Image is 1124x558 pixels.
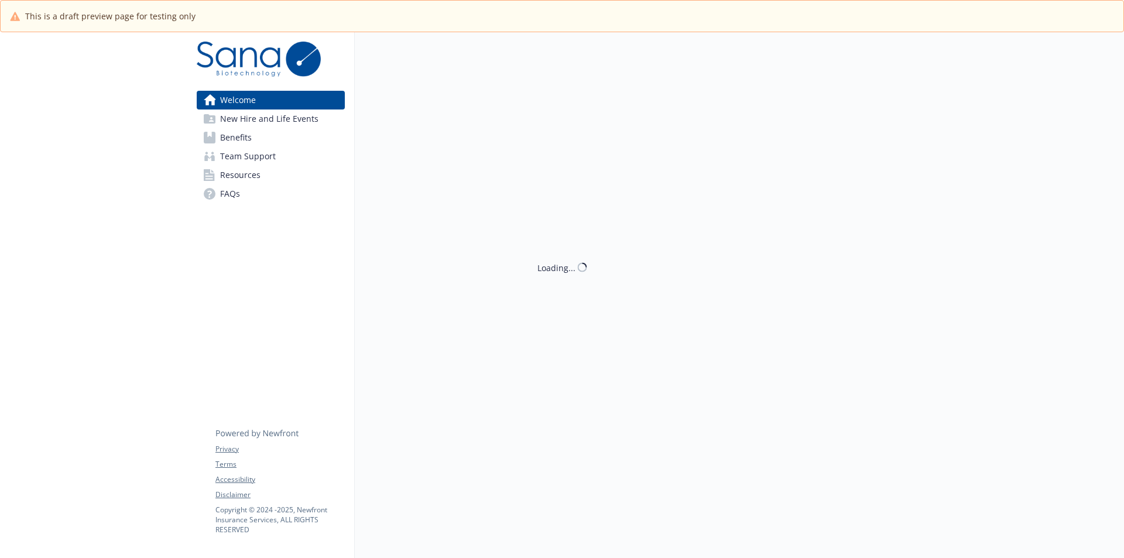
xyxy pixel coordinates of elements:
a: Disclaimer [215,489,344,500]
p: Copyright © 2024 - 2025 , Newfront Insurance Services, ALL RIGHTS RESERVED [215,505,344,535]
a: Accessibility [215,474,344,485]
a: Benefits [197,128,345,147]
a: Team Support [197,147,345,166]
span: New Hire and Life Events [220,109,318,128]
a: New Hire and Life Events [197,109,345,128]
div: Loading... [537,261,575,273]
span: FAQs [220,184,240,203]
span: Benefits [220,128,252,147]
span: This is a draft preview page for testing only [25,10,196,22]
span: Team Support [220,147,276,166]
a: Privacy [215,444,344,454]
a: Welcome [197,91,345,109]
a: Terms [215,459,344,470]
span: Welcome [220,91,256,109]
a: Resources [197,166,345,184]
a: FAQs [197,184,345,203]
span: Resources [220,166,261,184]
